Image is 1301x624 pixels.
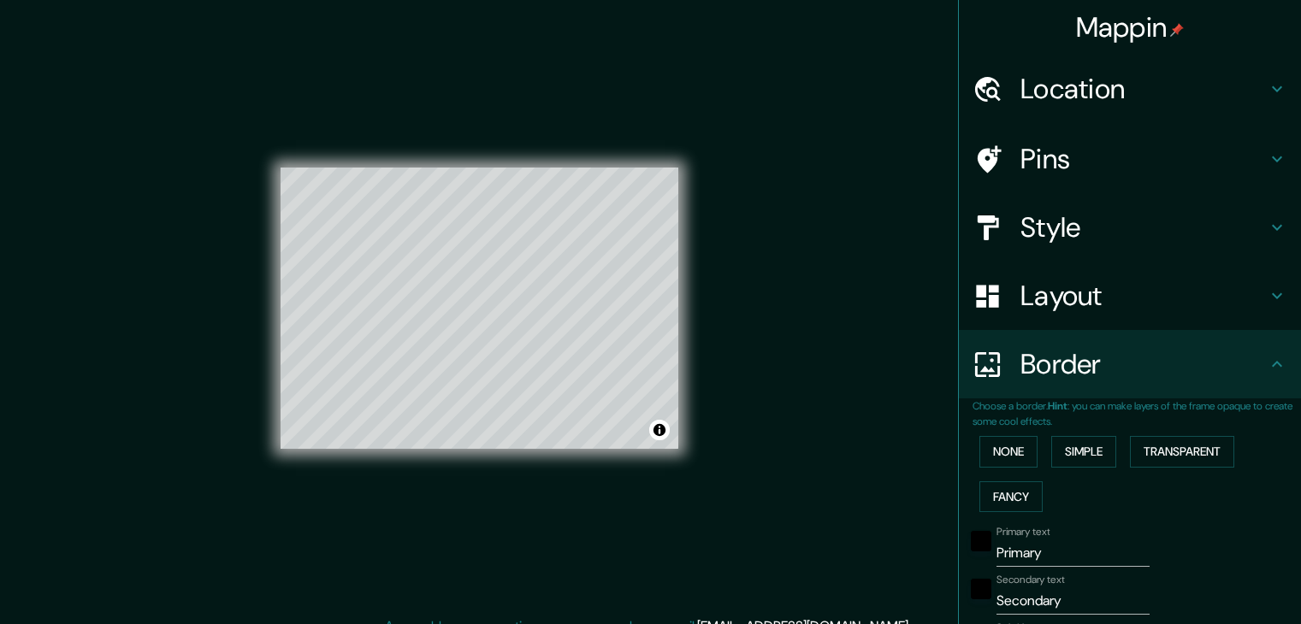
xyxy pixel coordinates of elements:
[1020,210,1267,244] h4: Style
[996,525,1050,539] label: Primary text
[1076,10,1185,44] h4: Mappin
[1020,279,1267,313] h4: Layout
[971,531,991,551] button: black
[1170,23,1184,37] img: pin-icon.png
[979,481,1043,513] button: Fancy
[1051,436,1116,468] button: Simple
[959,262,1301,330] div: Layout
[1020,347,1267,381] h4: Border
[959,55,1301,123] div: Location
[996,573,1065,587] label: Secondary text
[959,193,1301,262] div: Style
[959,330,1301,398] div: Border
[959,125,1301,193] div: Pins
[1048,399,1067,413] b: Hint
[1149,557,1282,605] iframe: Help widget launcher
[973,398,1301,429] p: Choose a border. : you can make layers of the frame opaque to create some cool effects.
[1020,142,1267,176] h4: Pins
[979,436,1038,468] button: None
[1020,72,1267,106] h4: Location
[649,420,670,440] button: Toggle attribution
[1130,436,1234,468] button: Transparent
[971,579,991,599] button: black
